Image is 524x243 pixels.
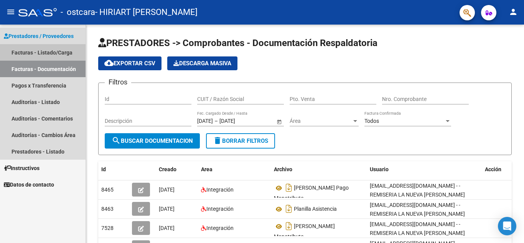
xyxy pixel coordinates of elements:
[104,60,155,67] span: Exportar CSV
[367,161,482,178] datatable-header-cell: Usuario
[213,137,268,144] span: Borrar Filtros
[284,220,294,232] i: Descargar documento
[105,77,131,88] h3: Filtros
[101,187,114,193] span: 8465
[167,56,237,70] button: Descarga Masiva
[101,225,114,231] span: 7528
[159,225,175,231] span: [DATE]
[98,38,377,48] span: PRESTADORES -> Comprobantes - Documentación Respaldatoria
[275,117,283,126] button: Open calendar
[364,118,379,124] span: Todos
[274,166,292,172] span: Archivo
[201,166,213,172] span: Area
[370,183,465,198] span: [EMAIL_ADDRESS][DOMAIN_NAME] - - REMISERIA LA NUEVA [PERSON_NAME]
[219,118,257,124] input: End date
[274,223,335,240] span: [PERSON_NAME] Monotributo
[370,166,389,172] span: Usuario
[284,182,294,194] i: Descargar documento
[206,206,234,212] span: Integración
[214,118,218,124] span: –
[101,166,106,172] span: Id
[159,166,176,172] span: Creado
[485,166,501,172] span: Acción
[61,4,95,21] span: - ostcara
[112,136,121,145] mat-icon: search
[290,118,352,124] span: Área
[6,7,15,17] mat-icon: menu
[482,161,520,178] datatable-header-cell: Acción
[4,32,74,40] span: Prestadores / Proveedores
[206,187,234,193] span: Integración
[159,187,175,193] span: [DATE]
[370,202,465,217] span: [EMAIL_ADDRESS][DOMAIN_NAME] - - REMISERIA LA NUEVA [PERSON_NAME]
[213,136,222,145] mat-icon: delete
[104,58,114,68] mat-icon: cloud_download
[206,133,275,149] button: Borrar Filtros
[173,60,231,67] span: Descarga Masiva
[206,225,234,231] span: Integración
[274,185,349,202] span: [PERSON_NAME] Pago Monotributo
[370,221,465,236] span: [EMAIL_ADDRESS][DOMAIN_NAME] - - REMISERIA LA NUEVA [PERSON_NAME]
[198,161,271,178] datatable-header-cell: Area
[284,203,294,215] i: Descargar documento
[167,56,237,70] app-download-masive: Descarga masiva de comprobantes (adjuntos)
[95,4,198,21] span: - HIRIART [PERSON_NAME]
[498,217,516,235] div: Open Intercom Messenger
[197,118,213,124] input: Start date
[105,133,200,149] button: Buscar Documentacion
[509,7,518,17] mat-icon: person
[159,206,175,212] span: [DATE]
[271,161,367,178] datatable-header-cell: Archivo
[4,180,54,189] span: Datos de contacto
[4,164,40,172] span: Instructivos
[112,137,193,144] span: Buscar Documentacion
[98,161,129,178] datatable-header-cell: Id
[294,206,337,212] span: Planilla Asistencia
[98,56,161,70] button: Exportar CSV
[101,206,114,212] span: 8463
[156,161,198,178] datatable-header-cell: Creado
